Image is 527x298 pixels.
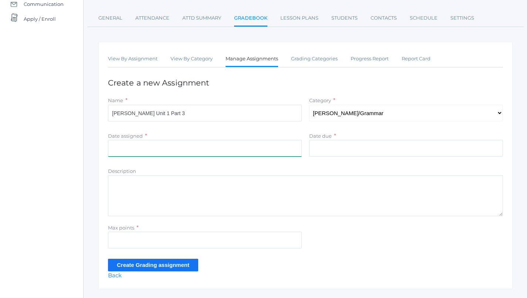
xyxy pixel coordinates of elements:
[170,51,213,66] a: View By Category
[98,11,122,26] a: General
[331,11,358,26] a: Students
[309,133,332,139] label: Date due
[108,168,136,174] label: Description
[450,11,474,26] a: Settings
[108,225,134,231] label: Max points
[351,51,389,66] a: Progress Report
[108,97,123,103] label: Name
[108,272,122,279] a: Back
[309,97,331,103] label: Category
[24,11,56,26] span: Apply / Enroll
[108,78,503,87] h1: Create a new Assignment
[371,11,397,26] a: Contacts
[280,11,318,26] a: Lesson Plans
[402,51,430,66] a: Report Card
[135,11,169,26] a: Attendance
[108,133,143,139] label: Date assigned
[182,11,221,26] a: Attd Summary
[234,11,267,27] a: Gradebook
[108,259,198,271] input: Create Grading assignment
[410,11,438,26] a: Schedule
[291,51,338,66] a: Grading Categories
[108,51,158,66] a: View By Assignment
[226,51,278,67] a: Manage Assignments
